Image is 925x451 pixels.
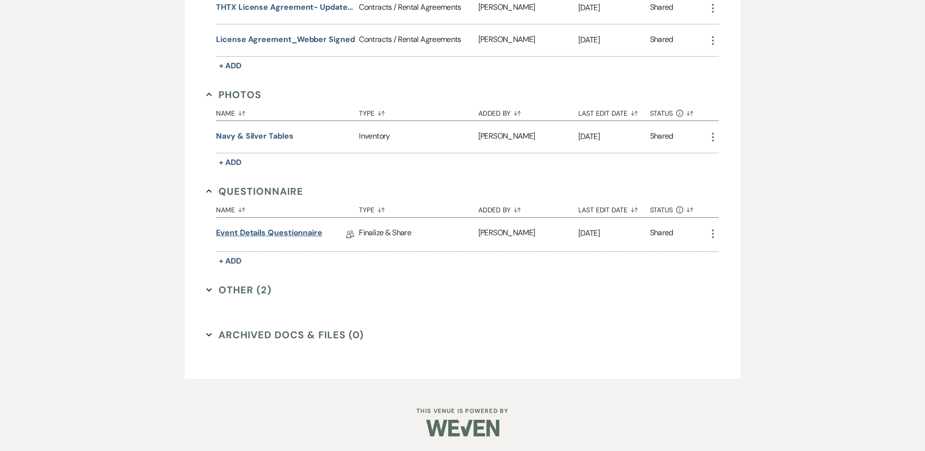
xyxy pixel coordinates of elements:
button: Archived Docs & Files (0) [206,328,364,342]
button: Name [216,102,359,121]
div: Shared [650,130,673,143]
button: Status [650,102,707,121]
button: Navy & Silver Tables [216,130,293,142]
button: Other (2) [206,283,272,297]
button: Last Edit Date [578,199,650,217]
div: [PERSON_NAME] [478,24,578,56]
button: + Add [216,156,244,169]
div: [PERSON_NAME] [478,121,578,153]
div: Shared [650,34,673,47]
button: Status [650,199,707,217]
button: THTX License Agreement- Updated- Custom [DATE] [216,1,355,13]
button: Photos [206,87,261,102]
button: Added By [478,102,578,121]
span: Status [650,206,673,213]
button: Type [359,199,478,217]
button: License Agreement_Webber Signed [216,34,355,45]
p: [DATE] [578,130,650,143]
button: Questionnaire [206,184,303,199]
button: + Add [216,59,244,73]
button: Added By [478,199,578,217]
span: + Add [219,256,241,266]
button: Name [216,199,359,217]
div: [PERSON_NAME] [478,218,578,251]
button: Type [359,102,478,121]
div: Shared [650,227,673,242]
div: Finalize & Share [359,218,478,251]
p: [DATE] [578,1,650,14]
div: Inventory [359,121,478,153]
span: + Add [219,157,241,167]
span: Status [650,110,673,117]
button: Last Edit Date [578,102,650,121]
img: Weven Logo [426,411,499,445]
span: + Add [219,61,241,71]
button: + Add [216,254,244,268]
div: Shared [650,1,673,15]
a: Event Details Questionnaire [216,227,322,242]
p: [DATE] [578,227,650,240]
p: [DATE] [578,34,650,46]
div: Contracts / Rental Agreements [359,24,478,56]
